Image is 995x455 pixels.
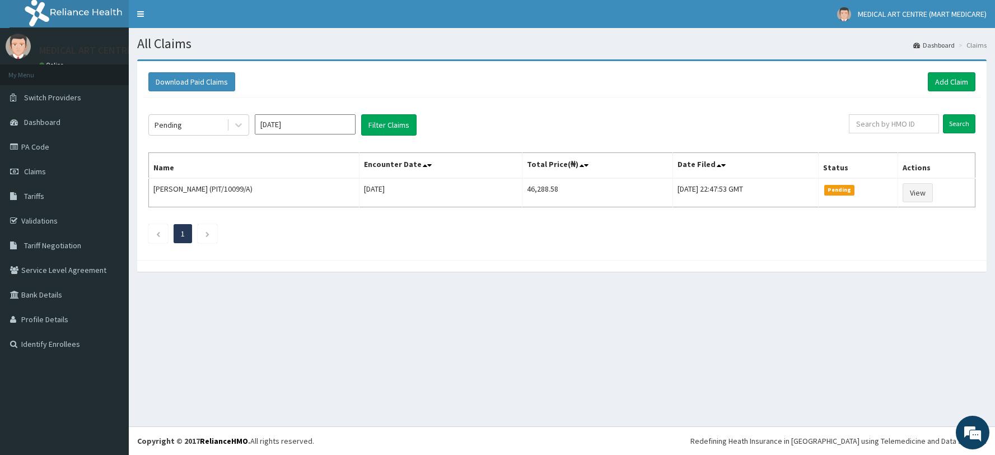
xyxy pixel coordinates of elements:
[943,114,975,133] input: Search
[849,114,939,133] input: Search by HMO ID
[137,36,987,51] h1: All Claims
[522,178,672,207] td: 46,288.58
[205,229,210,239] a: Next page
[858,9,987,19] span: MEDICAL ART CENTRE (MART MEDICARE)
[361,114,417,136] button: Filter Claims
[148,72,235,91] button: Download Paid Claims
[200,436,248,446] a: RelianceHMO
[255,114,356,134] input: Select Month and Year
[898,153,975,179] th: Actions
[824,185,855,195] span: Pending
[156,229,161,239] a: Previous page
[928,72,975,91] a: Add Claim
[913,40,955,50] a: Dashboard
[673,153,819,179] th: Date Filed
[24,240,81,250] span: Tariff Negotiation
[359,178,522,207] td: [DATE]
[956,40,987,50] li: Claims
[24,166,46,177] span: Claims
[137,436,250,446] strong: Copyright © 2017 .
[149,178,359,207] td: [PERSON_NAME] (PIT/10099/A)
[24,92,81,103] span: Switch Providers
[903,183,933,202] a: View
[522,153,672,179] th: Total Price(₦)
[24,117,60,127] span: Dashboard
[181,229,185,239] a: Page 1 is your current page
[837,7,851,21] img: User Image
[690,435,987,447] div: Redefining Heath Insurance in [GEOGRAPHIC_DATA] using Telemedicine and Data Science!
[149,153,359,179] th: Name
[359,153,522,179] th: Encounter Date
[6,34,31,59] img: User Image
[155,119,182,131] div: Pending
[129,426,995,455] footer: All rights reserved.
[39,45,211,55] p: MEDICAL ART CENTRE (MART MEDICARE)
[24,191,44,201] span: Tariffs
[818,153,898,179] th: Status
[673,178,819,207] td: [DATE] 22:47:53 GMT
[39,61,66,69] a: Online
